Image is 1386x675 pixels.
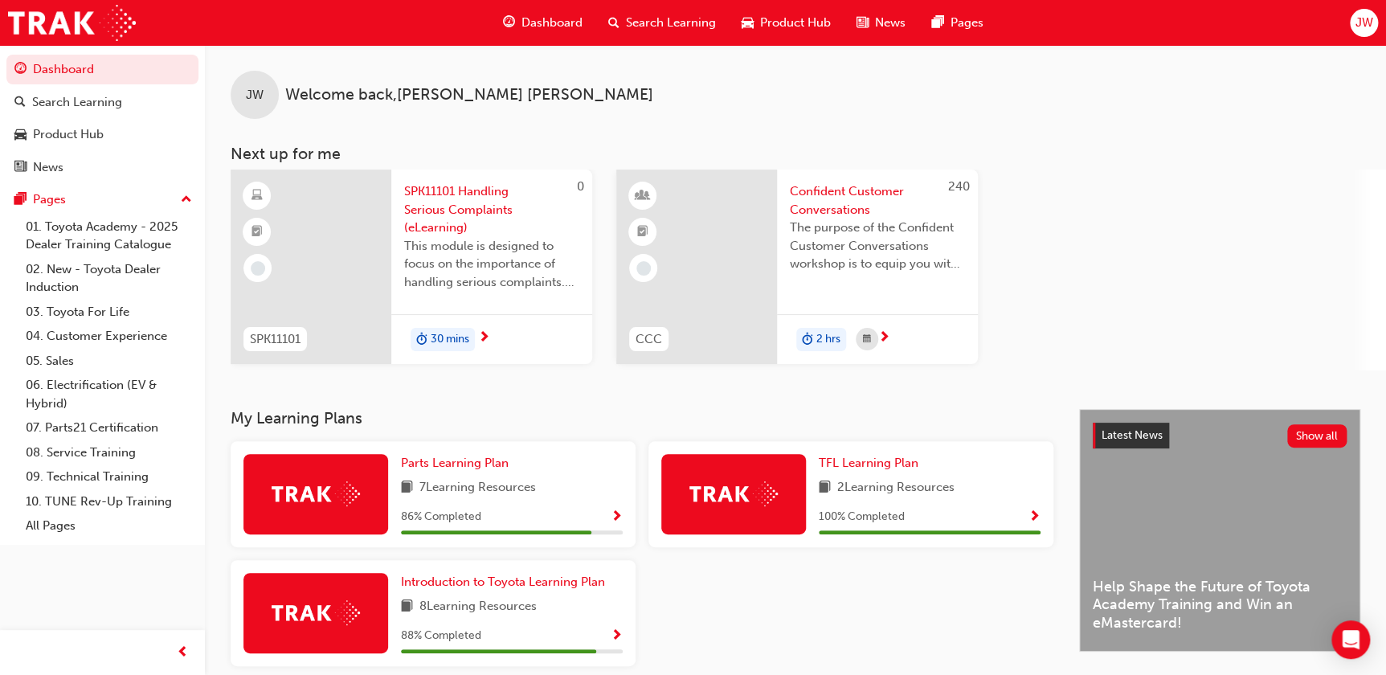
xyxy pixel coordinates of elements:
[401,573,611,591] a: Introduction to Toyota Learning Plan
[401,508,481,526] span: 86 % Completed
[857,13,869,33] span: news-icon
[1355,14,1372,32] span: JW
[401,478,413,498] span: book-icon
[790,219,965,273] span: The purpose of the Confident Customer Conversations workshop is to equip you with tools to commun...
[616,170,978,364] a: 240CCCConfident Customer ConversationsThe purpose of the Confident Customer Conversations worksho...
[819,454,925,472] a: TFL Learning Plan
[1028,507,1041,527] button: Show Progress
[760,14,831,32] span: Product Hub
[419,597,537,617] span: 8 Learning Resources
[6,153,198,182] a: News
[19,464,198,489] a: 09. Technical Training
[401,627,481,645] span: 88 % Completed
[950,14,983,32] span: Pages
[918,6,996,39] a: pages-iconPages
[404,182,579,237] span: SPK11101 Handling Serious Complaints (eLearning)
[802,329,813,350] span: duration-icon
[6,185,198,215] button: Pages
[231,170,592,364] a: 0SPK11101SPK11101 Handling Serious Complaints (eLearning)This module is designed to focus on the ...
[1028,510,1041,525] span: Show Progress
[19,513,198,538] a: All Pages
[521,14,583,32] span: Dashboard
[611,510,623,525] span: Show Progress
[19,489,198,514] a: 10. TUNE Rev-Up Training
[14,193,27,207] span: pages-icon
[844,6,918,39] a: news-iconNews
[6,55,198,84] a: Dashboard
[19,373,198,415] a: 06. Electrification (EV & Hybrid)
[251,186,263,207] span: learningResourceType_ELEARNING-icon
[14,128,27,142] span: car-icon
[1079,409,1360,652] a: Latest NewsShow allHelp Shape the Future of Toyota Academy Training and Win an eMastercard!
[636,330,662,349] span: CCC
[490,6,595,39] a: guage-iconDashboard
[1093,423,1347,448] a: Latest NewsShow all
[816,330,840,349] span: 2 hrs
[637,186,648,207] span: learningResourceType_INSTRUCTOR_LED-icon
[14,63,27,77] span: guage-icon
[577,179,584,194] span: 0
[790,182,965,219] span: Confident Customer Conversations
[19,349,198,374] a: 05. Sales
[608,13,619,33] span: search-icon
[19,215,198,257] a: 01. Toyota Academy - 2025 Dealer Training Catalogue
[611,626,623,646] button: Show Progress
[8,5,136,41] img: Trak
[205,145,1386,163] h3: Next up for me
[1093,578,1347,632] span: Help Shape the Future of Toyota Academy Training and Win an eMastercard!
[878,331,890,346] span: next-icon
[1102,428,1163,442] span: Latest News
[14,96,26,110] span: search-icon
[819,478,831,498] span: book-icon
[6,120,198,149] a: Product Hub
[231,409,1053,427] h3: My Learning Plans
[19,440,198,465] a: 08. Service Training
[32,93,122,112] div: Search Learning
[14,161,27,175] span: news-icon
[181,190,192,211] span: up-icon
[19,300,198,325] a: 03. Toyota For Life
[611,507,623,527] button: Show Progress
[6,51,198,185] button: DashboardSearch LearningProduct HubNews
[19,257,198,300] a: 02. New - Toyota Dealer Induction
[33,158,63,177] div: News
[626,14,716,32] span: Search Learning
[33,125,104,144] div: Product Hub
[637,222,648,243] span: booktick-icon
[595,6,729,39] a: search-iconSearch Learning
[33,190,66,209] div: Pages
[689,481,778,506] img: Trak
[251,222,263,243] span: booktick-icon
[875,14,906,32] span: News
[948,179,970,194] span: 240
[837,478,955,498] span: 2 Learning Resources
[742,13,754,33] span: car-icon
[401,454,515,472] a: Parts Learning Plan
[503,13,515,33] span: guage-icon
[863,329,871,350] span: calendar-icon
[431,330,469,349] span: 30 mins
[272,481,360,506] img: Trak
[401,597,413,617] span: book-icon
[285,86,653,104] span: Welcome back , [PERSON_NAME] [PERSON_NAME]
[729,6,844,39] a: car-iconProduct Hub
[6,88,198,117] a: Search Learning
[819,456,918,470] span: TFL Learning Plan
[1350,9,1378,37] button: JW
[272,600,360,625] img: Trak
[819,508,905,526] span: 100 % Completed
[1331,620,1370,659] div: Open Intercom Messenger
[401,456,509,470] span: Parts Learning Plan
[19,415,198,440] a: 07. Parts21 Certification
[636,261,651,276] span: learningRecordVerb_NONE-icon
[931,13,943,33] span: pages-icon
[416,329,427,350] span: duration-icon
[401,575,605,589] span: Introduction to Toyota Learning Plan
[246,86,264,104] span: JW
[611,629,623,644] span: Show Progress
[250,330,301,349] span: SPK11101
[419,478,536,498] span: 7 Learning Resources
[177,643,189,663] span: prev-icon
